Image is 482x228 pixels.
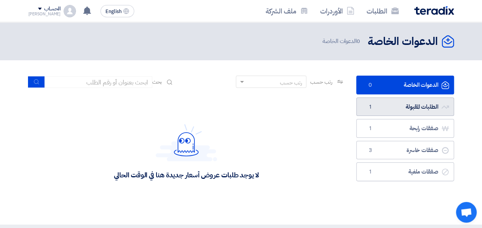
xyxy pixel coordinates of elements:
a: صفقات ملغية1 [356,162,454,181]
span: 0 [366,81,375,89]
button: English [100,5,134,17]
a: الأوردرات [314,2,360,20]
a: الدعوات الخاصة0 [356,76,454,94]
a: الطلبات المقبولة1 [356,97,454,116]
span: رتب حسب [310,78,332,86]
span: 0 [357,37,360,45]
input: ابحث بعنوان أو رقم الطلب [45,76,152,88]
h2: الدعوات الخاصة [368,34,438,49]
span: الدعوات الخاصة [322,37,362,46]
img: Hello [156,124,217,161]
a: صفقات رابحة1 [356,119,454,138]
a: الطلبات [360,2,405,20]
div: الحساب [44,6,61,12]
span: English [105,9,122,14]
span: 1 [366,125,375,132]
a: صفقات خاسرة3 [356,141,454,160]
span: 1 [366,103,375,111]
div: رتب حسب [280,79,302,87]
span: بحث [152,78,162,86]
div: Open chat [456,202,477,223]
a: ملف الشركة [260,2,314,20]
img: profile_test.png [64,5,76,17]
img: Teradix logo [414,6,454,15]
div: لا يوجد طلبات عروض أسعار جديدة هنا في الوقت الحالي [114,170,258,179]
span: 1 [366,168,375,176]
span: 3 [366,147,375,154]
div: [PERSON_NAME] [28,12,61,16]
